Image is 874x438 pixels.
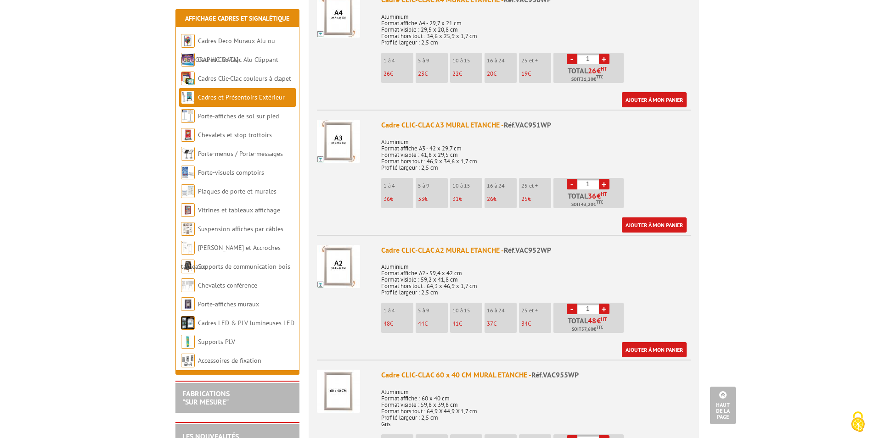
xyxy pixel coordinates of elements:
[452,320,459,327] span: 41
[521,183,551,189] p: 25 et +
[381,383,691,427] p: Aluminium Format affiche : 60 x 40 cm Format visible : 59,8 x 39,8 cm Format hors tout : 64,9 X 4...
[596,325,603,330] sup: TTC
[597,317,601,324] span: €
[588,317,597,324] span: 48
[521,307,551,314] p: 25 et +
[588,192,597,200] span: 36
[383,195,390,203] span: 36
[487,321,517,327] p: €
[383,307,413,314] p: 1 à 4
[181,184,195,198] img: Plaques de porte et murales
[198,338,235,346] a: Supports PLV
[487,320,493,327] span: 37
[567,54,577,64] a: -
[567,304,577,314] a: -
[198,150,283,158] a: Porte-menus / Porte-messages
[181,128,195,142] img: Chevalets et stop trottoirs
[181,241,195,255] img: Cimaises et Accroches tableaux
[181,203,195,217] img: Vitrines et tableaux affichage
[521,320,528,327] span: 34
[418,195,424,203] span: 33
[181,34,195,48] img: Cadres Deco Muraux Alu ou Bois
[181,147,195,161] img: Porte-menus / Porte-messages
[381,7,691,46] p: Aluminium Format affiche A4 - 29,7 x 21 cm Format visible : 29,5 x 20,8 cm Format hors tout : 34,...
[383,320,390,327] span: 48
[198,356,261,365] a: Accessoires de fixation
[556,67,624,83] p: Total
[383,57,413,64] p: 1 à 4
[381,120,691,130] div: Cadre CLIC-CLAC A3 MURAL ETANCHE -
[418,70,424,78] span: 23
[567,179,577,189] a: -
[521,196,551,202] p: €
[556,192,624,208] p: Total
[487,71,517,77] p: €
[181,222,195,236] img: Suspension affiches par câbles
[181,354,195,367] img: Accessoires de fixation
[181,166,195,179] img: Porte-visuels comptoirs
[452,71,482,77] p: €
[452,307,482,314] p: 10 à 15
[571,201,603,208] span: Soit €
[452,196,482,202] p: €
[317,370,360,413] img: Cadre CLIC-CLAC 60 x 40 CM MURAL ETANCHE
[198,55,278,64] a: Cadres Clic-Clac Alu Clippant
[418,183,448,189] p: 5 à 9
[504,120,551,129] span: Réf.VAC951WP
[383,70,390,78] span: 26
[521,195,528,203] span: 25
[596,74,603,79] sup: TTC
[452,183,482,189] p: 10 à 15
[181,37,275,64] a: Cadres Deco Muraux Alu ou [GEOGRAPHIC_DATA]
[521,321,551,327] p: €
[317,120,360,163] img: Cadre CLIC-CLAC A3 MURAL ETANCHE
[571,76,603,83] span: Soit €
[487,70,493,78] span: 20
[198,131,272,139] a: Chevalets et stop trottoirs
[198,319,294,327] a: Cadres LED & PLV lumineuses LED
[198,93,285,101] a: Cadres et Présentoirs Extérieur
[181,278,195,292] img: Chevalets conférence
[452,70,459,78] span: 22
[601,316,607,322] sup: HT
[452,57,482,64] p: 10 à 15
[846,410,869,433] img: Cookies (fenêtre modale)
[185,14,289,22] a: Affichage Cadres et Signalétique
[317,245,360,288] img: Cadre CLIC-CLAC A2 MURAL ETANCHE
[710,387,736,424] a: Haut de la page
[487,307,517,314] p: 16 à 24
[198,262,290,271] a: Supports de communication bois
[452,321,482,327] p: €
[487,196,517,202] p: €
[622,342,687,357] a: Ajouter à mon panier
[198,281,257,289] a: Chevalets conférence
[198,187,276,195] a: Plaques de porte et murales
[572,326,603,333] span: Soit €
[181,90,195,104] img: Cadres et Présentoirs Extérieur
[418,321,448,327] p: €
[383,71,413,77] p: €
[198,74,291,83] a: Cadres Clic-Clac couleurs à clapet
[599,304,609,314] a: +
[521,57,551,64] p: 25 et +
[597,67,601,74] span: €
[181,109,195,123] img: Porte-affiches de sol sur pied
[181,244,281,271] a: [PERSON_NAME] et Accroches tableaux
[581,201,593,208] span: 43,20
[581,76,593,83] span: 31,20
[601,191,607,197] sup: HT
[556,317,624,333] p: Total
[487,195,493,203] span: 26
[181,316,195,330] img: Cadres LED & PLV lumineuses LED
[198,168,264,177] a: Porte-visuels comptoirs
[588,67,597,74] span: 26
[381,245,691,255] div: Cadre CLIC-CLAC A2 MURAL ETANCHE -
[622,217,687,233] a: Ajouter à mon panier
[418,71,448,77] p: €
[504,245,551,255] span: Réf.VAC952WP
[181,297,195,311] img: Porte-affiches muraux
[181,72,195,85] img: Cadres Clic-Clac couleurs à clapet
[181,335,195,349] img: Supports PLV
[599,54,609,64] a: +
[487,57,517,64] p: 16 à 24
